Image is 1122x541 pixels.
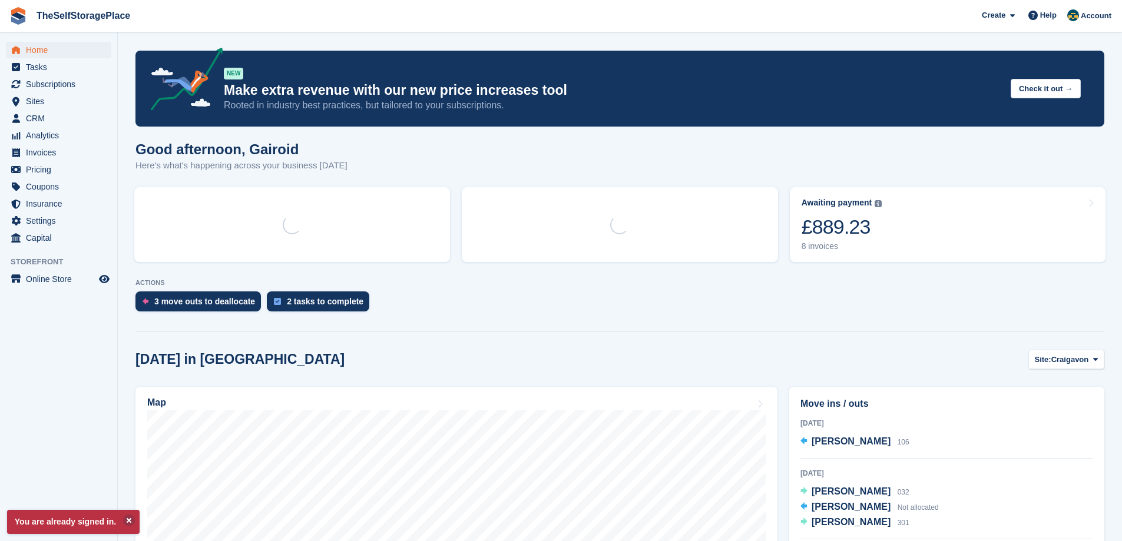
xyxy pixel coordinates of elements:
a: menu [6,93,111,109]
img: price-adjustments-announcement-icon-8257ccfd72463d97f412b2fc003d46551f7dbcb40ab6d574587a9cd5c0d94... [141,48,223,115]
a: menu [6,42,111,58]
a: menu [6,178,111,195]
h2: Map [147,397,166,408]
img: stora-icon-8386f47178a22dfd0bd8f6a31ec36ba5ce8667c1dd55bd0f319d3a0aa187defe.svg [9,7,27,25]
h2: Move ins / outs [800,397,1093,411]
a: menu [6,144,111,161]
a: [PERSON_NAME] 032 [800,484,909,500]
span: 106 [898,438,909,446]
button: Check it out → [1011,79,1081,98]
span: [PERSON_NAME] [812,436,891,446]
span: Capital [26,230,97,246]
a: menu [6,127,111,144]
a: menu [6,161,111,178]
a: [PERSON_NAME] 106 [800,434,909,450]
div: [DATE] [800,468,1093,479]
span: Create [982,9,1005,21]
h1: Good afternoon, Gairoid [135,141,347,157]
div: 2 tasks to complete [287,297,363,306]
p: Here's what's happening across your business [DATE] [135,159,347,172]
div: 8 invoices [802,241,882,251]
a: Preview store [97,272,111,286]
span: Home [26,42,97,58]
button: Site: Craigavon [1028,350,1105,369]
div: 3 move outs to deallocate [154,297,255,306]
span: Not allocated [898,503,939,512]
p: ACTIONS [135,279,1104,287]
span: Subscriptions [26,76,97,92]
span: Help [1040,9,1057,21]
img: Gairoid [1067,9,1079,21]
a: 3 move outs to deallocate [135,291,267,317]
div: [DATE] [800,418,1093,429]
span: Site: [1035,354,1051,366]
a: menu [6,230,111,246]
a: menu [6,59,111,75]
a: Awaiting payment £889.23 8 invoices [790,187,1106,262]
span: Settings [26,213,97,229]
a: menu [6,195,111,212]
span: 032 [898,488,909,496]
img: icon-info-grey-7440780725fd019a000dd9b08b2336e03edf1995a4989e88bcd33f0948082b44.svg [875,200,882,207]
div: NEW [224,68,243,79]
span: Analytics [26,127,97,144]
span: [PERSON_NAME] [812,502,891,512]
span: Storefront [11,256,117,268]
div: £889.23 [802,215,882,239]
img: move_outs_to_deallocate_icon-f764333ba52eb49d3ac5e1228854f67142a1ed5810a6f6cc68b1a99e826820c5.svg [143,298,148,305]
p: Make extra revenue with our new price increases tool [224,82,1001,99]
a: menu [6,213,111,229]
a: [PERSON_NAME] 301 [800,515,909,530]
img: task-75834270c22a3079a89374b754ae025e5fb1db73e45f91037f5363f120a921f8.svg [274,298,281,305]
a: TheSelfStoragePlace [32,6,135,25]
a: [PERSON_NAME] Not allocated [800,500,939,515]
span: Insurance [26,195,97,212]
span: Account [1081,10,1111,22]
h2: [DATE] in [GEOGRAPHIC_DATA] [135,351,345,367]
span: [PERSON_NAME] [812,486,891,496]
a: menu [6,76,111,92]
a: menu [6,110,111,127]
span: Online Store [26,271,97,287]
div: Awaiting payment [802,198,872,208]
span: Coupons [26,178,97,195]
span: [PERSON_NAME] [812,517,891,527]
span: CRM [26,110,97,127]
span: Invoices [26,144,97,161]
span: 301 [898,519,909,527]
span: Pricing [26,161,97,178]
p: Rooted in industry best practices, but tailored to your subscriptions. [224,99,1001,112]
span: Craigavon [1051,354,1089,366]
span: Sites [26,93,97,109]
a: 2 tasks to complete [267,291,375,317]
p: You are already signed in. [7,510,140,534]
span: Tasks [26,59,97,75]
a: menu [6,271,111,287]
